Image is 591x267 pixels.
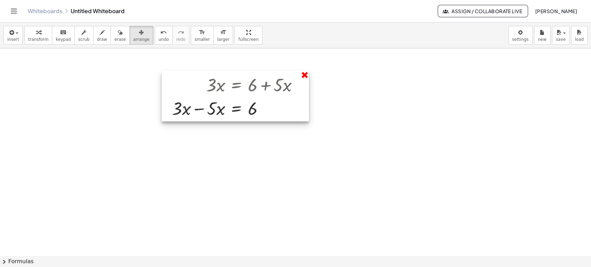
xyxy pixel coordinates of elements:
button: draw [93,26,111,45]
span: fullscreen [238,37,258,42]
span: arrange [133,37,150,42]
button: load [571,26,588,45]
span: load [575,37,584,42]
span: larger [217,37,229,42]
span: transform [28,37,48,42]
button: fullscreen [234,26,262,45]
span: keypad [56,37,71,42]
button: redoredo [172,26,189,45]
span: smaller [195,37,210,42]
button: Toggle navigation [8,6,19,17]
span: new [538,37,546,42]
button: Assign / Collaborate Live [438,5,528,17]
i: format_size [220,28,226,37]
button: format_sizelarger [213,26,233,45]
i: undo [160,28,167,37]
span: settings [512,37,529,42]
span: erase [114,37,126,42]
i: format_size [199,28,205,37]
a: Whiteboards [28,8,62,15]
span: undo [159,37,169,42]
button: insert [3,26,23,45]
span: save [556,37,565,42]
button: arrange [129,26,153,45]
span: insert [7,37,19,42]
button: keyboardkeypad [52,26,75,45]
button: erase [110,26,129,45]
button: save [552,26,570,45]
button: scrub [74,26,93,45]
button: format_sizesmaller [191,26,214,45]
span: draw [97,37,107,42]
i: redo [178,28,184,37]
button: new [534,26,550,45]
span: [PERSON_NAME] [535,8,577,14]
span: scrub [78,37,90,42]
button: undoundo [155,26,173,45]
button: settings [508,26,532,45]
button: transform [24,26,52,45]
span: Assign / Collaborate Live [444,8,522,14]
i: keyboard [60,28,66,37]
button: [PERSON_NAME] [529,5,583,17]
span: redo [176,37,186,42]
